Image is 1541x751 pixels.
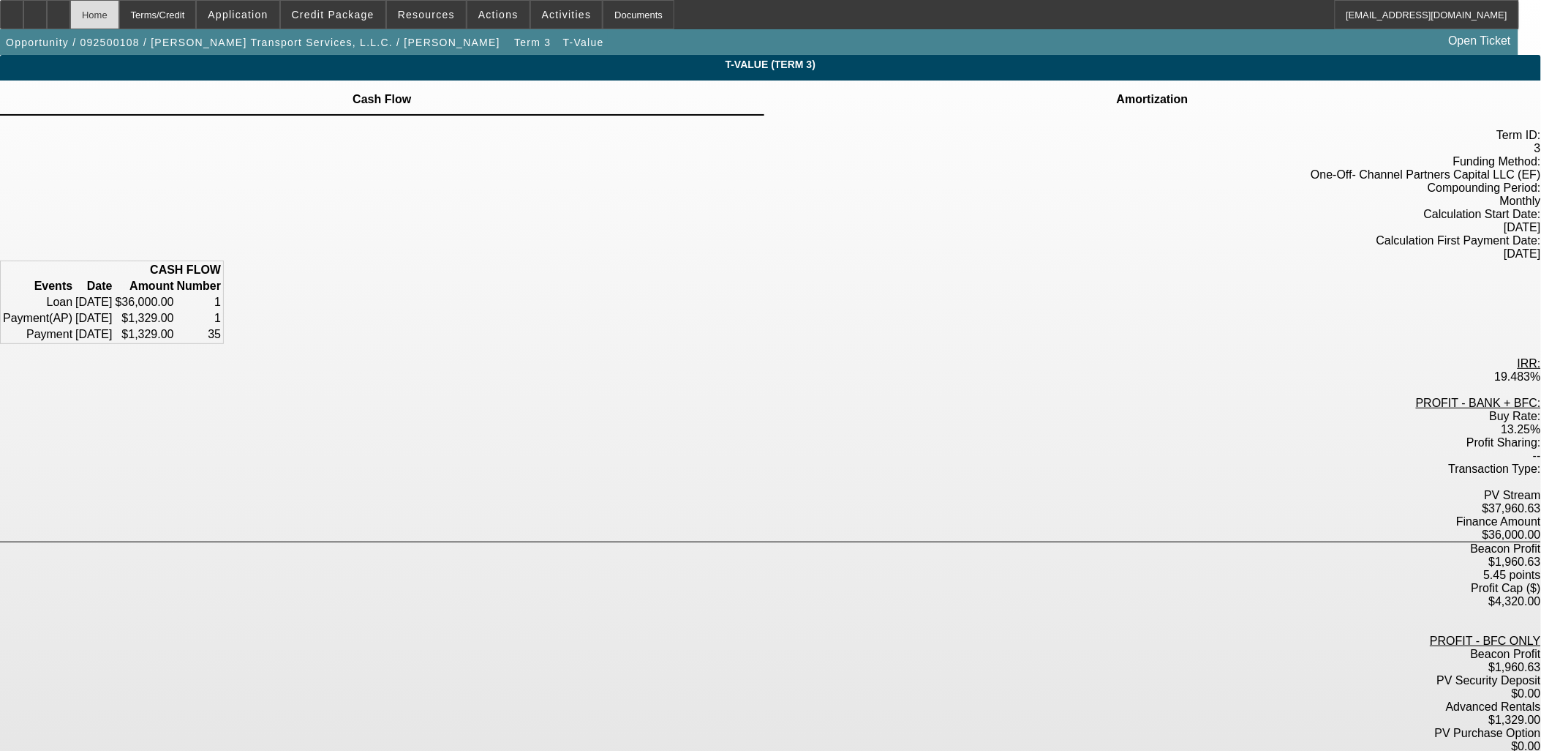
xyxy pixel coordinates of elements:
span: Opportunity / 092500108 / [PERSON_NAME] Transport Services, L.L.C. / [PERSON_NAME] [6,37,500,48]
label: $1,329.00 [1489,714,1541,726]
span: Credit Package [292,9,374,20]
button: T-Value [559,29,608,56]
td: 1 [176,295,222,310]
label: $36,000.00 [1482,528,1541,541]
th: Events [2,279,73,294]
button: Application [197,1,279,29]
button: Term 3 [509,29,556,56]
button: Resources [387,1,466,29]
th: CASH FLOW [2,263,222,277]
span: Activities [542,9,592,20]
span: Application [208,9,268,20]
span: - Channel Partners Capital LLC (EF) [1352,168,1541,181]
td: [DATE] [75,311,113,326]
td: $36,000.00 [115,295,175,310]
a: Open Ticket [1443,29,1517,53]
td: Payment [2,311,73,326]
th: Date [75,279,113,294]
th: Amount [115,279,175,294]
td: $1,329.00 [115,311,175,326]
span: Resources [398,9,455,20]
td: Payment [2,327,73,342]
td: Loan [2,295,73,310]
button: Credit Package [281,1,385,29]
button: Actions [467,1,530,29]
td: Cash Flow [352,93,412,106]
td: 1 [176,311,222,326]
th: Number [176,279,222,294]
td: [DATE] [75,295,113,310]
span: Actions [478,9,519,20]
td: Amortization [1116,93,1189,106]
td: [DATE] [75,327,113,342]
span: T-Value (Term 3) [11,59,1530,70]
span: (AP) [49,312,72,324]
td: $1,329.00 [115,327,175,342]
label: $0.00 [1512,687,1541,700]
td: 35 [176,327,222,342]
span: Term 3 [514,37,551,48]
button: Activities [531,1,603,29]
span: T-Value [563,37,604,48]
